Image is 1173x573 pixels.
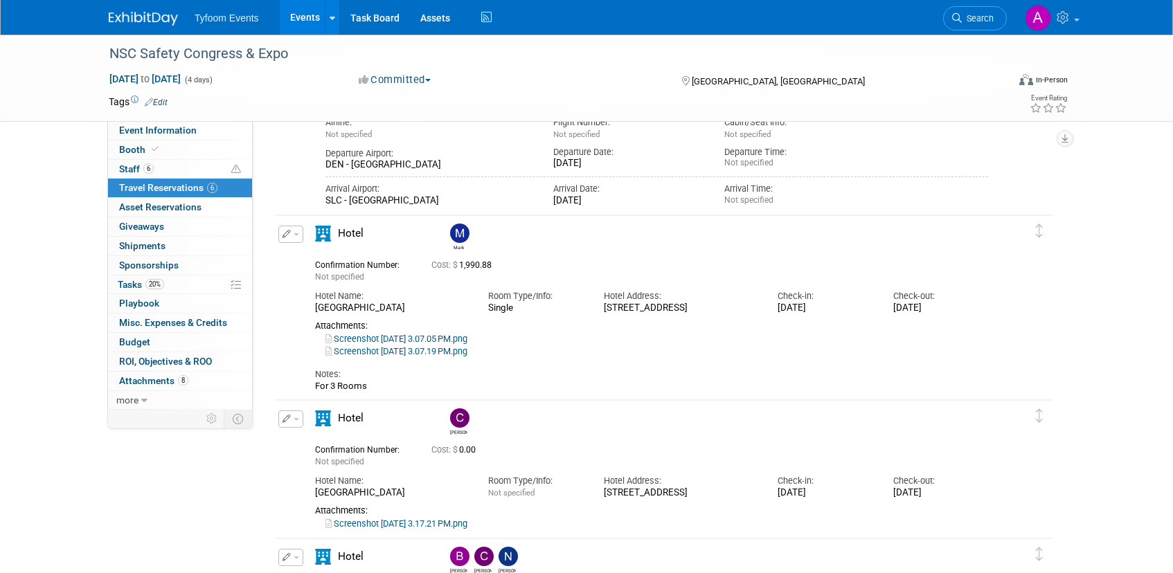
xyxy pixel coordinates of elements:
[553,129,600,139] span: Not specified
[183,75,213,84] span: (4 days)
[108,275,252,294] a: Tasks20%
[488,290,583,302] div: Room Type/Info:
[108,198,252,217] a: Asset Reservations
[431,260,497,270] span: 1,990.88
[553,195,704,207] div: [DATE]
[109,12,178,26] img: ExhibitDay
[488,475,583,487] div: Room Type/Info:
[1036,547,1043,561] i: Click and drag to move item
[431,260,459,270] span: Cost: $
[1019,74,1033,85] img: Format-Inperson.png
[108,391,252,410] a: more
[119,356,212,367] span: ROI, Objectives & ROO
[108,160,252,179] a: Staff6
[145,279,164,289] span: 20%
[338,227,364,239] span: Hotel
[200,410,224,428] td: Personalize Event Tab Strip
[325,183,532,195] div: Arrival Airport:
[119,163,154,174] span: Staff
[108,217,252,236] a: Giveaways
[893,475,988,487] div: Check-out:
[108,294,252,313] a: Playbook
[315,549,331,565] i: Hotel
[431,445,459,455] span: Cost: $
[1025,5,1051,31] img: Angie Nichols
[499,547,518,566] img: Nathan Nelson
[450,428,467,435] div: Chris Walker
[724,129,771,139] span: Not specified
[553,146,704,158] div: Departure Date:
[604,302,756,314] div: [STREET_ADDRESS]
[325,147,532,160] div: Departure Airport:
[553,116,704,129] div: Flight Number:
[109,73,181,85] span: [DATE] [DATE]
[108,121,252,140] a: Event Information
[604,487,756,499] div: [STREET_ADDRESS]
[315,302,467,314] div: [GEOGRAPHIC_DATA]
[138,73,152,84] span: to
[604,290,756,302] div: Hotel Address:
[325,159,532,171] div: DEN - [GEOGRAPHIC_DATA]
[119,260,179,271] span: Sponsorships
[116,394,138,406] span: more
[962,13,994,24] span: Search
[145,98,168,107] a: Edit
[450,243,467,251] div: Mark Nelson
[119,182,217,193] span: Travel Reservations
[893,290,988,302] div: Check-out:
[893,487,988,499] div: [DATE]
[119,336,150,347] span: Budget
[604,475,756,487] div: Hotel Address:
[315,505,988,516] div: Attachments:
[315,320,988,331] div: Attachments:
[354,73,436,87] button: Committed
[108,140,252,159] a: Booth
[553,158,704,170] div: [DATE]
[108,313,252,332] a: Misc. Expenses & Credits
[315,475,467,487] div: Hotel Name:
[119,240,165,251] span: Shipments
[724,116,875,129] div: Cabin/Seat Info:
[315,256,411,271] div: Confirmation Number:
[488,302,583,313] div: Single
[447,224,471,251] div: Mark Nelson
[108,333,252,352] a: Budget
[431,445,481,455] span: 0.00
[315,368,988,381] div: Notes:
[315,226,331,242] i: Hotel
[1036,224,1043,238] i: Click and drag to move item
[325,129,372,139] span: Not specified
[119,298,159,309] span: Playbook
[325,116,532,129] div: Airline:
[108,352,252,371] a: ROI, Objectives & ROO
[207,183,217,193] span: 6
[474,547,494,566] img: Corbin Nelson
[109,95,168,109] td: Tags
[119,317,227,328] span: Misc. Expenses & Credits
[338,412,364,424] span: Hotel
[119,125,197,136] span: Event Information
[108,237,252,255] a: Shipments
[105,42,986,66] div: NSC Safety Congress & Expo
[893,302,988,314] div: [DATE]
[224,410,253,428] td: Toggle Event Tabs
[108,372,252,390] a: Attachments8
[325,334,467,344] a: Screenshot [DATE] 3.07.05 PM.png
[231,163,241,176] span: Potential Scheduling Conflict -- at least one attendee is tagged in another overlapping event.
[1036,409,1043,423] i: Click and drag to move item
[152,145,159,153] i: Booth reservation complete
[119,375,188,386] span: Attachments
[943,6,1007,30] a: Search
[325,518,467,529] a: Screenshot [DATE] 3.17.21 PM.png
[450,408,469,428] img: Chris Walker
[315,410,331,426] i: Hotel
[315,272,364,282] span: Not specified
[488,488,535,498] span: Not specified
[553,183,704,195] div: Arrival Date:
[778,290,872,302] div: Check-in:
[108,179,252,197] a: Travel Reservations6
[315,487,467,499] div: [GEOGRAPHIC_DATA]
[692,76,865,87] span: [GEOGRAPHIC_DATA], [GEOGRAPHIC_DATA]
[724,183,875,195] div: Arrival Time:
[119,201,202,212] span: Asset Reservations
